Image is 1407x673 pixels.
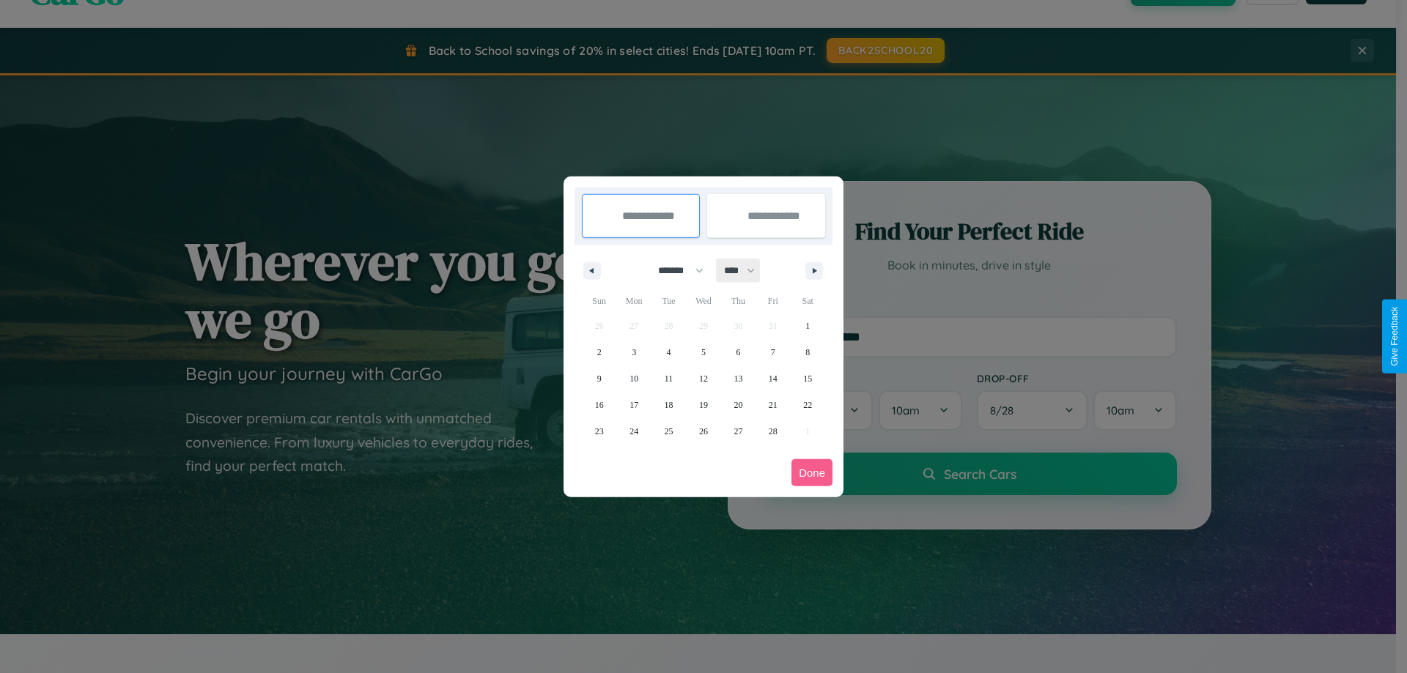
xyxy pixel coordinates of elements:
[736,339,740,365] span: 6
[1389,307,1400,366] div: Give Feedback
[595,418,604,445] span: 23
[616,392,651,418] button: 17
[734,392,742,418] span: 20
[616,418,651,445] button: 24
[756,339,790,365] button: 7
[701,339,706,365] span: 5
[665,392,673,418] span: 18
[629,418,638,445] span: 24
[699,392,708,418] span: 19
[686,339,720,365] button: 5
[651,418,686,445] button: 25
[582,339,616,365] button: 2
[651,392,686,418] button: 18
[756,418,790,445] button: 28
[791,313,825,339] button: 1
[667,339,671,365] span: 4
[803,392,812,418] span: 22
[699,418,708,445] span: 26
[771,339,775,365] span: 7
[756,289,790,313] span: Fri
[686,392,720,418] button: 19
[791,392,825,418] button: 22
[665,418,673,445] span: 25
[721,339,756,365] button: 6
[805,339,810,365] span: 8
[665,365,673,392] span: 11
[734,365,742,392] span: 13
[734,418,742,445] span: 27
[651,339,686,365] button: 4
[616,289,651,313] span: Mon
[769,392,778,418] span: 21
[597,339,602,365] span: 2
[721,418,756,445] button: 27
[629,365,638,392] span: 10
[651,365,686,392] button: 11
[721,289,756,313] span: Thu
[791,365,825,392] button: 15
[597,365,602,392] span: 9
[791,459,832,486] button: Done
[805,313,810,339] span: 1
[651,289,686,313] span: Tue
[699,365,708,392] span: 12
[629,392,638,418] span: 17
[686,418,720,445] button: 26
[686,365,720,392] button: 12
[769,418,778,445] span: 28
[582,418,616,445] button: 23
[582,365,616,392] button: 9
[582,289,616,313] span: Sun
[616,339,651,365] button: 3
[595,392,604,418] span: 16
[632,339,636,365] span: 3
[721,365,756,392] button: 13
[791,289,825,313] span: Sat
[769,365,778,392] span: 14
[791,339,825,365] button: 8
[582,392,616,418] button: 16
[756,392,790,418] button: 21
[616,365,651,392] button: 10
[686,289,720,313] span: Wed
[721,392,756,418] button: 20
[803,365,812,392] span: 15
[756,365,790,392] button: 14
